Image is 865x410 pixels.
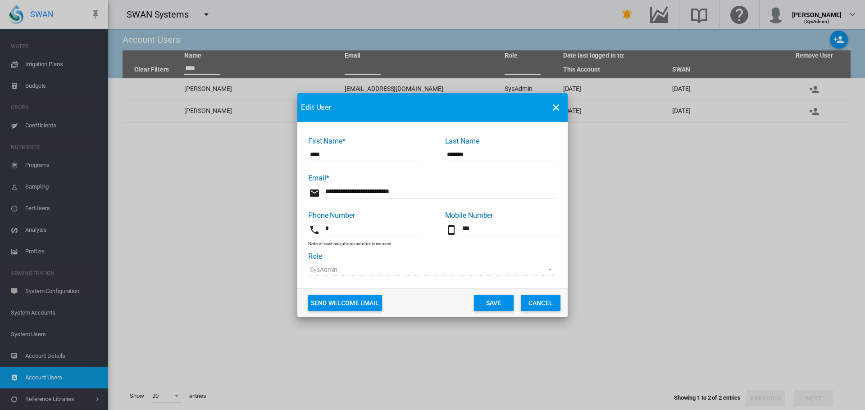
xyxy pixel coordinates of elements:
[308,137,346,145] label: First Name*
[445,211,493,220] label: Mobile Number
[446,225,457,235] md-icon: icon-cellphone
[309,188,320,198] md-icon: icon-email
[310,266,337,273] div: SysAdmin
[297,93,568,317] md-dialog: First Name* ...
[308,174,329,182] label: Email*
[309,225,320,235] md-icon: icon-phone
[521,295,560,311] button: Cancel
[547,99,565,117] button: icon-close
[551,102,561,113] md-icon: icon-close
[301,102,332,113] span: Edit User
[308,211,355,220] label: Phone Number
[445,137,479,145] label: Last Name
[308,295,382,311] button: Send Welcome Email
[308,252,322,261] label: Role
[474,295,514,311] button: Save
